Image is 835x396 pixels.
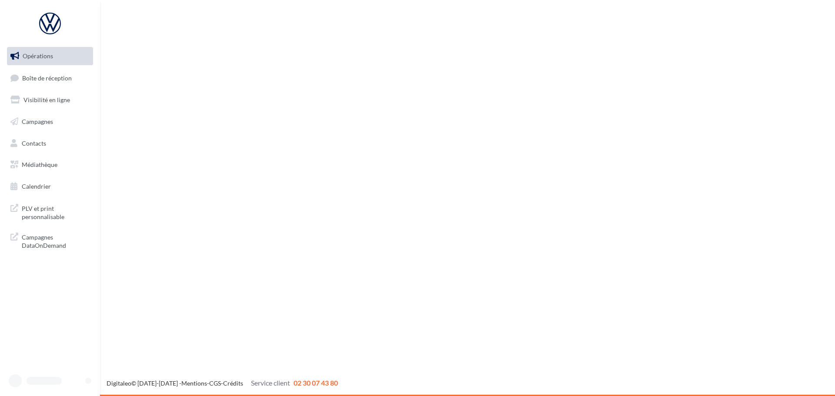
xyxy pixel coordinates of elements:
span: Visibilité en ligne [23,96,70,103]
a: Campagnes [5,113,95,131]
span: Opérations [23,52,53,60]
span: Médiathèque [22,161,57,168]
span: 02 30 07 43 80 [294,379,338,387]
span: Contacts [22,139,46,146]
a: Calendrier [5,177,95,196]
span: © [DATE]-[DATE] - - - [107,379,338,387]
a: Campagnes DataOnDemand [5,228,95,253]
a: Mentions [181,379,207,387]
span: Boîte de réception [22,74,72,81]
a: Opérations [5,47,95,65]
span: Calendrier [22,183,51,190]
a: Médiathèque [5,156,95,174]
a: Crédits [223,379,243,387]
a: CGS [209,379,221,387]
a: Digitaleo [107,379,131,387]
a: PLV et print personnalisable [5,199,95,225]
a: Visibilité en ligne [5,91,95,109]
span: Service client [251,379,290,387]
a: Boîte de réception [5,69,95,87]
span: PLV et print personnalisable [22,203,90,221]
span: Campagnes [22,118,53,125]
a: Contacts [5,134,95,153]
span: Campagnes DataOnDemand [22,231,90,250]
